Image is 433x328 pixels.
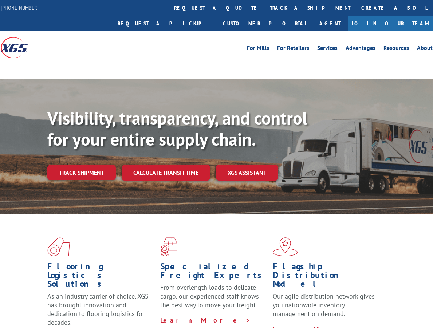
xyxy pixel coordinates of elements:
[277,45,309,53] a: For Retailers
[273,237,298,256] img: xgs-icon-flagship-distribution-model-red
[160,237,177,256] img: xgs-icon-focused-on-flooring-red
[47,237,70,256] img: xgs-icon-total-supply-chain-intelligence-red
[383,45,409,53] a: Resources
[217,16,312,31] a: Customer Portal
[160,262,268,283] h1: Specialized Freight Experts
[47,107,307,150] b: Visibility, transparency, and control for your entire supply chain.
[1,4,39,11] a: [PHONE_NUMBER]
[47,165,116,180] a: Track shipment
[348,16,433,31] a: Join Our Team
[273,262,380,292] h1: Flagship Distribution Model
[122,165,210,181] a: Calculate transit time
[273,292,375,318] span: Our agile distribution network gives you nationwide inventory management on demand.
[317,45,338,53] a: Services
[216,165,278,181] a: XGS ASSISTANT
[160,316,251,324] a: Learn More >
[247,45,269,53] a: For Mills
[346,45,375,53] a: Advantages
[417,45,433,53] a: About
[112,16,217,31] a: Request a pickup
[47,262,155,292] h1: Flooring Logistics Solutions
[47,292,149,326] span: As an industry carrier of choice, XGS has brought innovation and dedication to flooring logistics...
[312,16,348,31] a: Agent
[160,283,268,316] p: From overlength loads to delicate cargo, our experienced staff knows the best way to move your fr...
